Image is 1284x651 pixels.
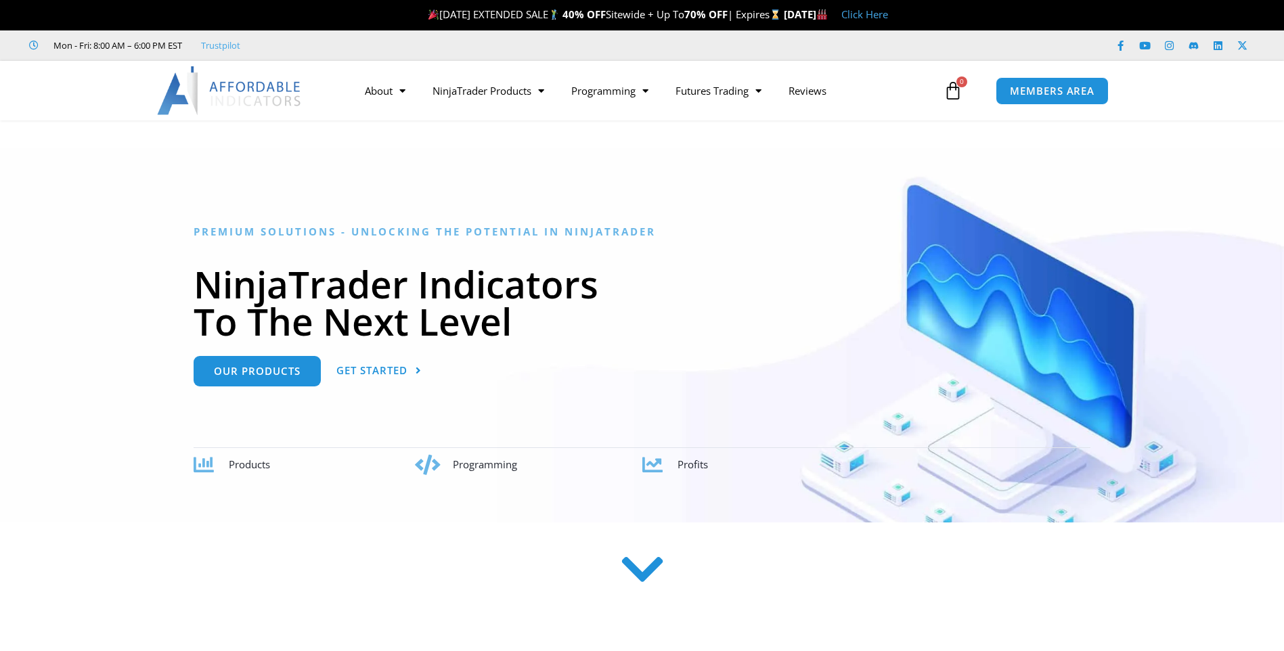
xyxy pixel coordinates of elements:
img: ⌛ [770,9,780,20]
span: Mon - Fri: 8:00 AM – 6:00 PM EST [50,37,182,53]
img: 🎉 [428,9,439,20]
h6: Premium Solutions - Unlocking the Potential in NinjaTrader [194,225,1090,238]
h1: NinjaTrader Indicators To The Next Level [194,265,1090,340]
a: 0 [923,71,983,110]
img: 🏭 [817,9,827,20]
a: Get Started [336,356,422,386]
img: 🏌️‍♂️ [549,9,559,20]
a: Programming [558,75,662,106]
span: Our Products [214,366,301,376]
span: Get Started [336,365,407,376]
a: Trustpilot [201,37,240,53]
a: NinjaTrader Products [419,75,558,106]
span: MEMBERS AREA [1010,86,1094,96]
strong: 40% OFF [562,7,606,21]
a: Click Here [841,7,888,21]
a: MEMBERS AREA [996,77,1109,105]
span: Products [229,457,270,471]
nav: Menu [351,75,940,106]
strong: [DATE] [784,7,828,21]
img: LogoAI | Affordable Indicators – NinjaTrader [157,66,303,115]
strong: 70% OFF [684,7,728,21]
span: Programming [453,457,517,471]
a: Reviews [775,75,840,106]
span: [DATE] EXTENDED SALE Sitewide + Up To | Expires [425,7,784,21]
a: Our Products [194,356,321,386]
a: About [351,75,419,106]
a: Futures Trading [662,75,775,106]
span: Profits [678,457,708,471]
span: 0 [956,76,967,87]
